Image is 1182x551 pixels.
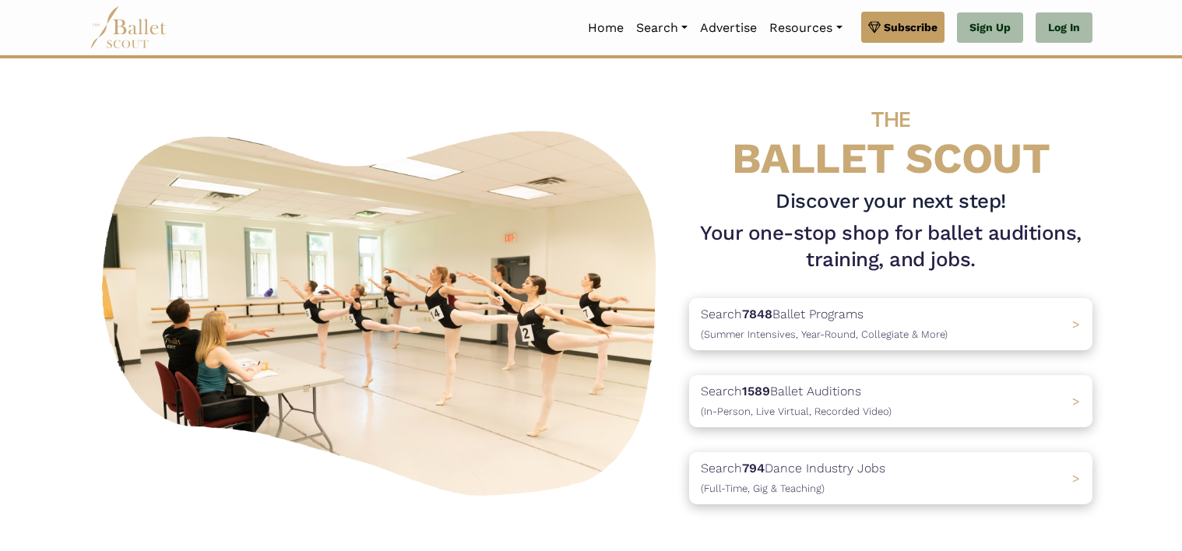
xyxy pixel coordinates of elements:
h3: Discover your next step! [689,188,1092,215]
a: Search7848Ballet Programs(Summer Intensives, Year-Round, Collegiate & More)> [689,298,1092,350]
a: Subscribe [861,12,945,43]
span: Subscribe [884,19,938,36]
a: Home [582,12,630,44]
span: (Full-Time, Gig & Teaching) [701,483,825,494]
img: A group of ballerinas talking to each other in a ballet studio [90,114,677,505]
a: Sign Up [957,12,1023,44]
p: Search Ballet Auditions [701,381,892,421]
b: 7848 [742,307,772,321]
a: Search794Dance Industry Jobs(Full-Time, Gig & Teaching) > [689,452,1092,504]
a: Log In [1036,12,1092,44]
span: (Summer Intensives, Year-Round, Collegiate & More) [701,328,948,340]
span: (In-Person, Live Virtual, Recorded Video) [701,405,892,417]
b: 1589 [742,384,770,398]
h4: BALLET SCOUT [689,89,1092,182]
a: Advertise [694,12,763,44]
img: gem.svg [868,19,881,36]
span: > [1072,471,1080,486]
span: > [1072,394,1080,409]
b: 794 [742,461,765,476]
span: THE [871,107,910,132]
p: Search Dance Industry Jobs [701,458,885,498]
a: Resources [763,12,848,44]
span: > [1072,317,1080,332]
h1: Your one-stop shop for ballet auditions, training, and jobs. [689,220,1092,273]
a: Search [630,12,694,44]
p: Search Ballet Programs [701,304,948,344]
a: Search1589Ballet Auditions(In-Person, Live Virtual, Recorded Video) > [689,375,1092,427]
